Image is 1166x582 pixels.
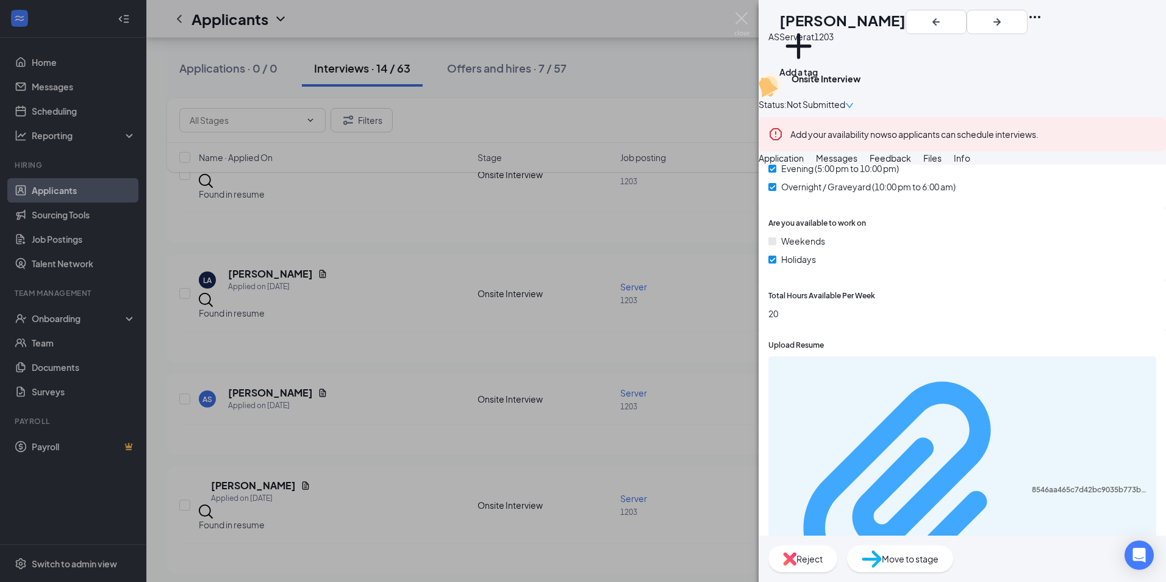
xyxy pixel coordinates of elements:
[1125,541,1154,570] div: Open Intercom Messenger
[870,153,911,163] span: Feedback
[796,552,823,566] span: Reject
[816,153,857,163] span: Messages
[906,10,967,34] button: ArrowLeftNew
[779,27,818,79] button: PlusAdd a tag
[768,218,866,229] span: Are you available to work on
[768,290,875,302] span: Total Hours Available Per Week
[790,129,1039,140] span: so applicants can schedule interviews.
[787,98,845,111] span: Not Submitted
[781,234,825,248] span: Weekends
[1028,10,1042,24] svg: Ellipses
[779,27,818,65] svg: Plus
[792,73,860,84] b: Onsite Interview
[882,552,939,566] span: Move to stage
[781,253,816,266] span: Holidays
[954,153,970,163] span: Info
[845,101,854,110] span: down
[781,180,956,193] span: Overnight / Graveyard (10:00 pm to 6:00 am)
[967,10,1028,34] button: ArrowRight
[929,15,943,29] svg: ArrowLeftNew
[923,153,942,163] span: Files
[779,10,906,31] h1: [PERSON_NAME]
[790,128,887,140] button: Add your availability now
[759,98,787,111] div: Status :
[759,153,804,163] span: Application
[779,31,906,43] div: Server at 1203
[768,307,1156,320] span: 20
[768,127,783,142] svg: Error
[768,340,824,351] span: Upload Resume
[1032,485,1149,495] div: 8546aa465c7d42bc9035b773ba5290c1.pdf
[781,162,899,175] span: Evening (5:00 pm to 10:00 pm)
[768,30,779,43] div: AS
[990,15,1004,29] svg: ArrowRight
